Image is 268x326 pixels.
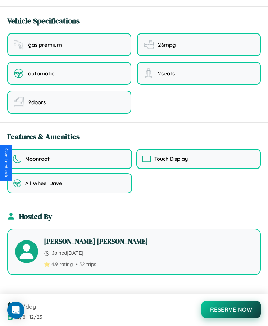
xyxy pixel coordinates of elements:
[14,97,24,107] img: doors
[28,70,54,77] span: automatic
[144,68,154,78] img: seating
[154,156,188,162] span: Touch Display
[28,41,62,48] span: gas premium
[14,40,24,50] img: fuel type
[158,70,175,77] span: 2 seats
[4,148,9,178] div: Give Feedback
[7,300,21,312] span: $ 50
[44,249,253,258] p: Joined [DATE]
[25,156,50,162] span: Moonroof
[22,303,36,310] span: /day
[76,261,96,267] span: • 52 trips
[7,15,80,26] h3: Vehicle Specifications
[19,211,52,221] h3: Hosted By
[201,301,261,318] button: Reserve Now
[7,302,24,319] div: Open Intercom Messenger
[7,131,80,142] h3: Features & Amenities
[44,237,253,246] h4: [PERSON_NAME] [PERSON_NAME]
[28,99,46,106] span: 2 doors
[25,180,62,187] span: All Wheel Drive
[144,40,154,50] img: fuel efficiency
[158,41,176,48] span: 26 mpg
[44,261,73,267] span: ⭐ 4.9 rating
[15,314,42,320] span: 12 / 8 - 12 / 23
